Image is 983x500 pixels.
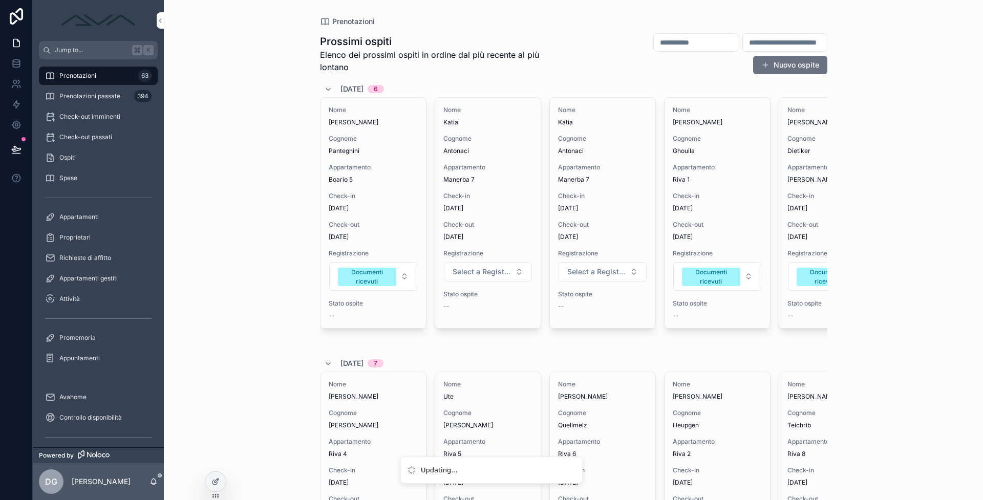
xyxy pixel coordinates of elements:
button: Nuovo ospite [753,56,827,74]
span: Check-in [329,192,418,200]
span: Registrazione [673,249,762,257]
span: Check-out [329,221,418,229]
a: Ospiti [39,148,158,167]
span: Katia [443,118,532,126]
span: [DATE] [340,84,364,94]
a: Controllo disponibilità [39,408,158,427]
span: Prenotazioni passate [59,92,120,100]
span: Registrazione [443,249,532,257]
span: -- [787,312,794,320]
span: Appartamento [673,438,762,446]
button: Select Button [559,262,647,281]
span: Riva 8 [787,450,877,458]
span: Appartamento [787,438,877,446]
span: Prenotazioni [59,72,96,80]
span: [PERSON_NAME] [787,176,877,184]
span: [DATE] [673,233,762,241]
span: Cognome [787,409,877,417]
span: Antonaci [443,147,532,155]
span: Cognome [329,409,418,417]
span: Registrazione [787,249,877,257]
span: -- [558,302,564,311]
span: [DATE] [329,233,418,241]
span: [DATE] [340,358,364,368]
button: Select Button [788,262,876,291]
span: [DATE] [443,204,532,212]
span: Boario 5 [329,176,418,184]
button: Jump to...K [39,41,158,59]
a: Spese [39,169,158,187]
span: Appartamento [673,163,762,171]
span: Quellmelz [558,421,647,429]
a: Prenotazioni63 [39,67,158,85]
a: Richieste di affitto [39,249,158,267]
span: [DATE] [329,204,418,212]
a: NomeKatiaCognomeAntonaciAppartamentoManerba 7Check-in[DATE]Check-out[DATE]RegistrazioneSelect But... [435,97,541,329]
span: Antonaci [558,147,647,155]
span: [PERSON_NAME] [558,393,647,401]
span: DG [45,475,57,488]
a: Appartamenti gestiti [39,269,158,288]
span: Appartamento [558,438,647,446]
span: -- [673,312,679,320]
span: [DATE] [787,479,877,487]
span: Check-out [673,221,762,229]
span: Registrazione [558,249,647,257]
span: Spese [59,174,77,182]
img: App logo [57,12,139,29]
button: Select Button [444,262,532,281]
span: [DATE] [329,479,418,487]
span: Teichrib [787,421,877,429]
span: Stato ospite [329,299,418,308]
div: 63 [138,70,152,82]
span: [DATE] [558,204,647,212]
span: [PERSON_NAME] [787,393,877,401]
span: Nome [787,106,877,114]
p: [PERSON_NAME] [72,476,131,487]
span: Nome [329,380,418,388]
span: [DATE] [558,479,647,487]
span: Cognome [443,135,532,143]
span: Heupgen [673,421,762,429]
span: Check-out imminenti [59,113,120,121]
span: Dietiker [787,147,877,155]
span: Appartamento [329,438,418,446]
span: [DATE] [558,233,647,241]
a: Check-out passati [39,128,158,146]
span: Stato ospite [673,299,762,308]
span: Check-out [558,221,647,229]
button: Unselect DOCUMENTI_RICEVUTI [682,267,740,286]
span: Avahome [59,393,87,401]
div: 7 [374,359,377,367]
span: Nome [443,380,532,388]
span: Controllo disponibilità [59,414,122,422]
span: Attività [59,295,80,303]
span: Check-in [673,466,762,474]
span: Katia [558,118,647,126]
span: Stato ospite [558,290,647,298]
a: Appuntamenti [39,349,158,367]
span: Jump to... [55,46,128,54]
span: Nome [443,106,532,114]
div: 394 [134,90,152,102]
span: [PERSON_NAME] [673,118,762,126]
button: Select Button [673,262,761,291]
span: Appartamento [787,163,877,171]
div: Documenti ricevuti [344,268,390,286]
span: Riva 2 [673,450,762,458]
a: Nome[PERSON_NAME]CognomeDietikerAppartamento[PERSON_NAME]Check-in[DATE]Check-out[DATE]Registrazio... [779,97,885,329]
span: Registrazione [329,249,418,257]
span: Prenotazioni [332,16,375,27]
div: 6 [374,85,378,93]
span: [DATE] [787,204,877,212]
span: Appartamenti [59,213,99,221]
h1: Prossimi ospiti [320,34,569,49]
span: [PERSON_NAME] [329,393,418,401]
span: Riva 6 [558,450,647,458]
span: Cognome [558,409,647,417]
a: Prenotazioni passate394 [39,87,158,105]
span: Appartamento [329,163,418,171]
span: [PERSON_NAME] [673,393,762,401]
span: Manerba 7 [443,176,532,184]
